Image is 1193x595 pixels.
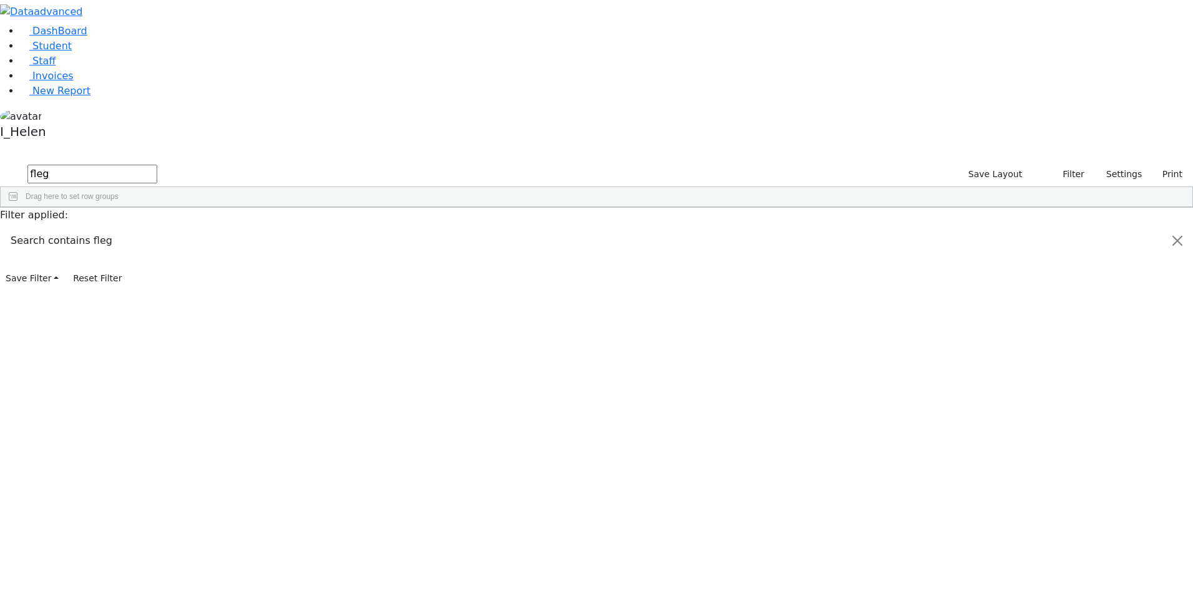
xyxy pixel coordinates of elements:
[32,70,74,82] span: Invoices
[963,165,1028,184] button: Save Layout
[20,25,87,37] a: DashBoard
[32,85,90,97] span: New Report
[1147,165,1188,184] button: Print
[1162,223,1192,258] button: Close
[20,70,74,82] a: Invoices
[20,55,56,67] a: Staff
[27,165,157,183] input: Search
[20,85,90,97] a: New Report
[32,25,87,37] span: DashBoard
[32,40,72,52] span: Student
[1046,165,1090,184] button: Filter
[32,55,56,67] span: Staff
[26,192,119,201] span: Drag here to set row groups
[1090,165,1147,184] button: Settings
[20,40,72,52] a: Student
[67,269,127,288] button: Reset Filter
